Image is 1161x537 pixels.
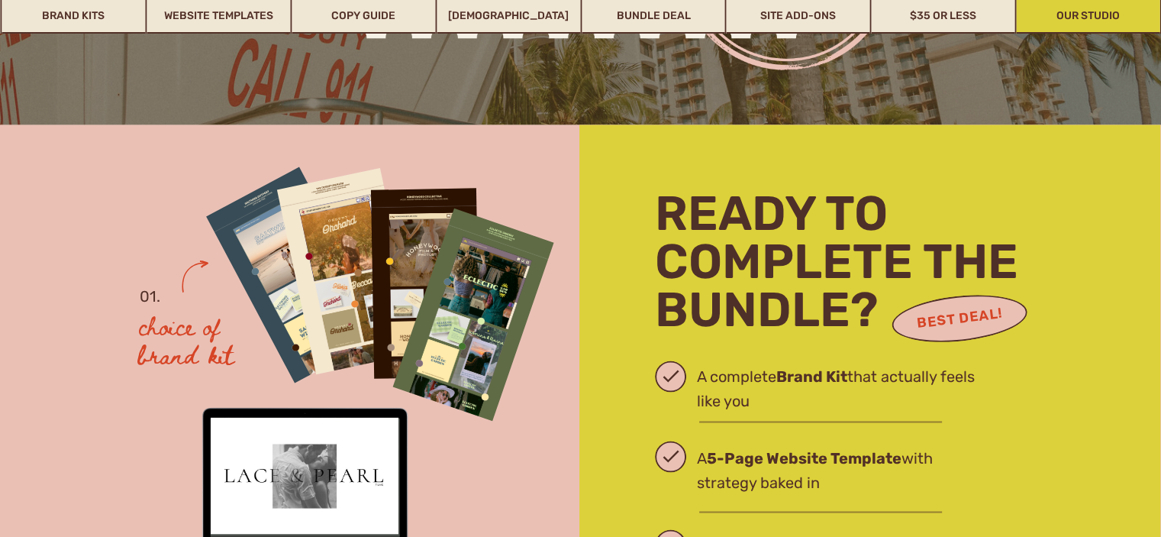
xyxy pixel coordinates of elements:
h2: 01. [140,284,164,317]
h2: ready to complete the bundle? [655,189,1029,335]
h3: What to expect with a [200,86,462,112]
h2: A with strategy baked in [697,446,979,474]
h3: choice of brand kit [138,311,263,370]
p: [GEOGRAPHIC_DATA] website template [195,123,545,300]
h3: Best Deal! [896,301,1022,338]
b: Brand Kit [776,367,847,386]
h2: A complete that actually feels like you [697,364,979,399]
b: 5-Page Website Template [707,449,901,467]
